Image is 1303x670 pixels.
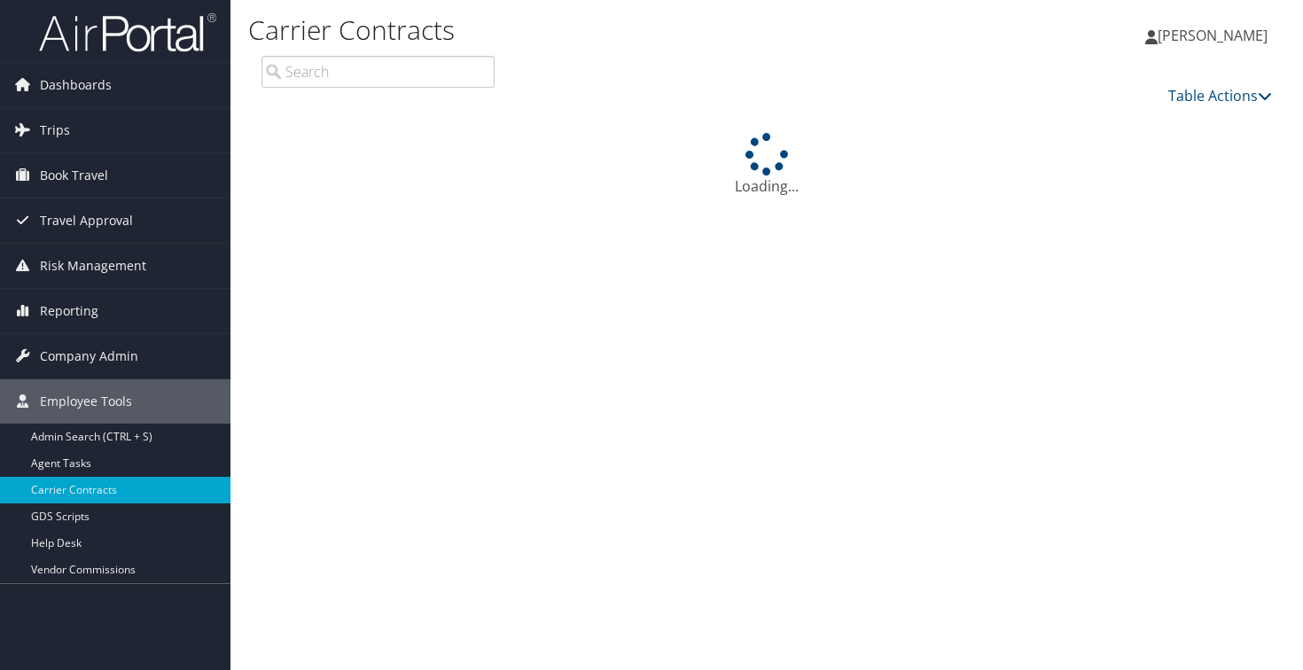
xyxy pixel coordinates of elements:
span: [PERSON_NAME] [1158,26,1268,45]
a: Table Actions [1168,86,1272,105]
span: Company Admin [40,334,138,378]
span: Book Travel [40,153,108,198]
input: Search [261,56,495,88]
span: Trips [40,108,70,152]
span: Travel Approval [40,199,133,243]
img: airportal-logo.png [39,12,216,53]
span: Reporting [40,289,98,333]
span: Risk Management [40,244,146,288]
div: Loading... [248,133,1285,197]
a: [PERSON_NAME] [1145,9,1285,62]
h1: Carrier Contracts [248,12,940,49]
span: Employee Tools [40,379,132,424]
span: Dashboards [40,63,112,107]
